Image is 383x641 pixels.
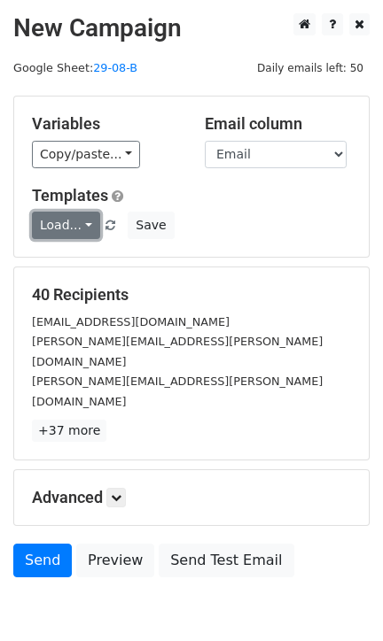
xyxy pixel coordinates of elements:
button: Save [128,212,174,239]
h5: Variables [32,114,178,134]
small: [EMAIL_ADDRESS][DOMAIN_NAME] [32,315,230,328]
a: Daily emails left: 50 [251,61,370,74]
h5: 40 Recipients [32,285,351,305]
a: Preview [76,544,154,577]
a: Send Test Email [159,544,293,577]
a: +37 more [32,420,106,442]
small: [PERSON_NAME][EMAIL_ADDRESS][PERSON_NAME][DOMAIN_NAME] [32,375,323,408]
h5: Email column [205,114,351,134]
h5: Advanced [32,488,351,507]
iframe: Chat Widget [294,556,383,641]
h2: New Campaign [13,13,370,43]
small: [PERSON_NAME][EMAIL_ADDRESS][PERSON_NAME][DOMAIN_NAME] [32,335,323,368]
a: Load... [32,212,100,239]
a: Copy/paste... [32,141,140,168]
a: Send [13,544,72,577]
a: Templates [32,186,108,205]
span: Daily emails left: 50 [251,58,370,78]
a: 29-08-B [93,61,137,74]
small: Google Sheet: [13,61,137,74]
